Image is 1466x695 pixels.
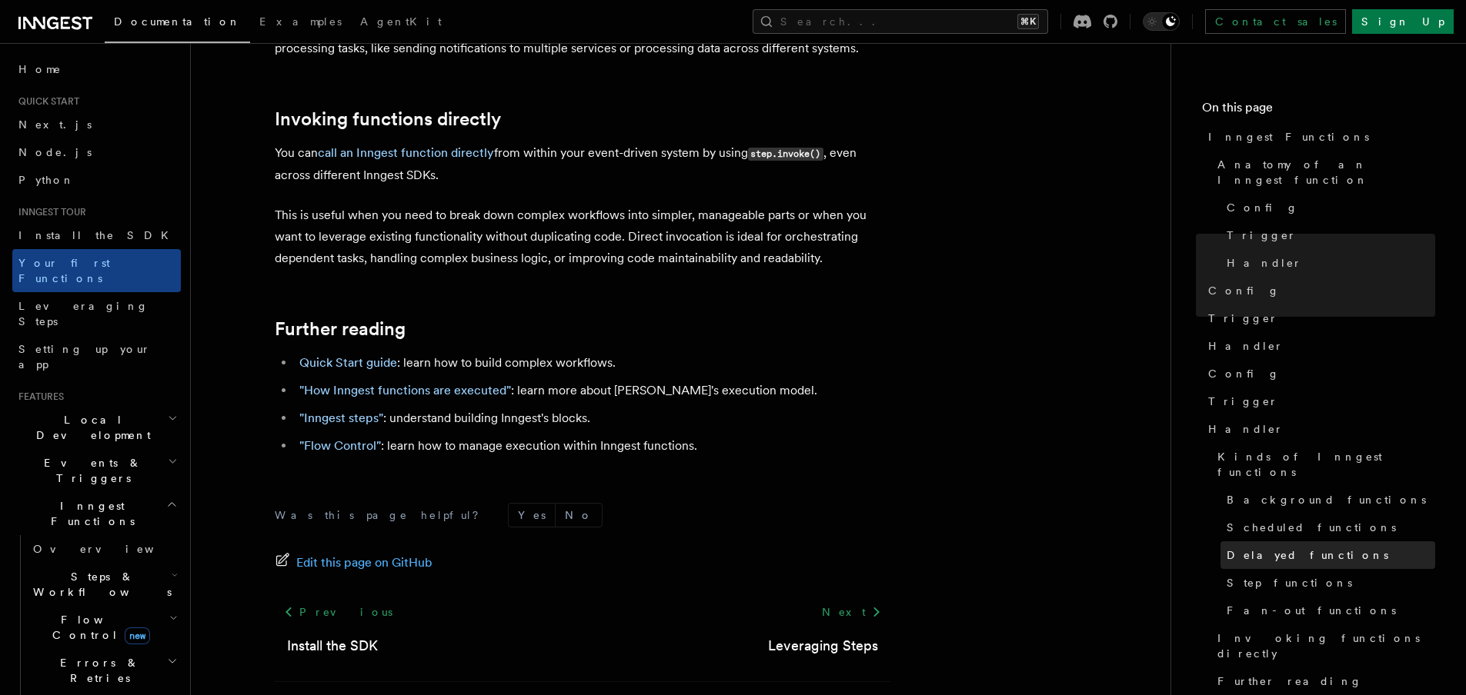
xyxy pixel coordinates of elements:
a: Leveraging Steps [768,635,878,657]
a: Leveraging Steps [12,292,181,335]
span: Examples [259,15,342,28]
span: Step functions [1227,575,1352,590]
a: Next.js [12,111,181,138]
a: Invoking functions directly [275,108,501,130]
button: Toggle dark mode [1143,12,1180,31]
a: Overview [27,535,181,563]
span: Setting up your app [18,343,151,371]
span: Python [18,174,75,186]
button: Search...⌘K [753,9,1048,34]
span: Config [1208,366,1280,381]
a: "Inngest steps" [299,411,383,425]
span: Leveraging Steps [18,300,149,328]
p: This is useful when you need to break down complex workflows into simpler, manageable parts or wh... [275,205,890,269]
button: No [556,504,602,527]
a: "Flow Control" [299,438,381,453]
a: Background functions [1221,486,1435,514]
span: Background functions [1227,492,1426,507]
a: Fan-out functions [1221,597,1435,624]
span: Trigger [1227,228,1297,243]
a: Documentation [105,5,250,43]
a: AgentKit [351,5,451,42]
a: Python [12,166,181,194]
a: Further reading [275,318,406,340]
button: Events & Triggers [12,449,181,492]
a: Config [1202,360,1435,387]
span: Anatomy of an Inngest function [1217,157,1435,188]
span: Handler [1208,338,1284,354]
span: Fan-out functions [1227,603,1396,618]
span: Events & Triggers [12,455,168,486]
p: You can from within your event-driven system by using , even across different Inngest SDKs. [275,142,890,186]
span: Kinds of Inngest functions [1217,449,1435,480]
code: step.invoke() [748,148,823,161]
li: : learn more about [PERSON_NAME]'s execution model. [295,380,890,401]
span: Edit this page on GitHub [296,552,432,574]
a: Handler [1202,415,1435,443]
li: : learn how to manage execution within Inngest functions. [295,435,890,457]
a: Examples [250,5,351,42]
span: Next.js [18,118,92,131]
a: Invoking functions directly [1211,624,1435,667]
a: Delayed functions [1221,541,1435,569]
span: Install the SDK [18,229,178,241]
a: Scheduled functions [1221,514,1435,541]
a: Home [12,55,181,83]
span: Steps & Workflows [27,569,172,600]
span: Your first Functions [18,257,110,284]
span: new [125,627,150,644]
li: : learn how to build complex workflows. [295,352,890,374]
span: Further reading [1217,673,1362,689]
a: Next [813,598,890,626]
span: Invoking functions directly [1217,630,1435,661]
a: Sign Up [1352,9,1454,34]
span: Home [18,62,62,77]
a: Further reading [1211,667,1435,695]
a: Install the SDK [12,221,181,249]
span: Handler [1227,255,1302,271]
span: Inngest Functions [12,498,166,529]
a: "How Inngest functions are executed" [299,383,511,397]
button: Inngest Functions [12,492,181,535]
a: Contact sales [1205,9,1346,34]
a: Trigger [1202,304,1435,332]
span: Documentation [114,15,241,28]
button: Yes [509,504,555,527]
button: Errors & Retries [27,649,181,692]
a: Quick Start guide [299,355,397,370]
span: Quick start [12,95,79,108]
a: Install the SDK [287,635,378,657]
span: Flow Control [27,612,169,643]
span: Inngest Functions [1208,129,1369,145]
span: Scheduled functions [1227,520,1396,535]
a: Setting up your app [12,335,181,378]
span: Config [1208,283,1280,298]
h4: On this page [1202,98,1435,123]
a: Trigger [1202,387,1435,415]
span: Inngest tour [12,206,86,218]
span: Trigger [1208,394,1278,409]
a: Trigger [1221,221,1435,249]
span: Local Development [12,412,168,443]
a: Node.js [12,138,181,166]
a: Config [1202,277,1435,304]
span: Handler [1208,421,1284,437]
span: Delayed functions [1227,547,1388,563]
a: Step functions [1221,569,1435,597]
span: Node.js [18,146,92,158]
a: Anatomy of an Inngest function [1211,151,1435,194]
a: call an Inngest function directly [318,145,494,160]
a: Kinds of Inngest functions [1211,443,1435,486]
p: Was this page helpful? [275,507,489,523]
button: Steps & Workflows [27,563,181,606]
li: : understand building Inngest's blocks. [295,407,890,429]
a: Inngest Functions [1202,123,1435,151]
button: Local Development [12,406,181,449]
a: Config [1221,194,1435,221]
span: Errors & Retries [27,655,167,686]
a: Your first Functions [12,249,181,292]
kbd: ⌘K [1017,14,1039,29]
span: Config [1227,200,1298,215]
a: Handler [1221,249,1435,277]
a: Handler [1202,332,1435,360]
